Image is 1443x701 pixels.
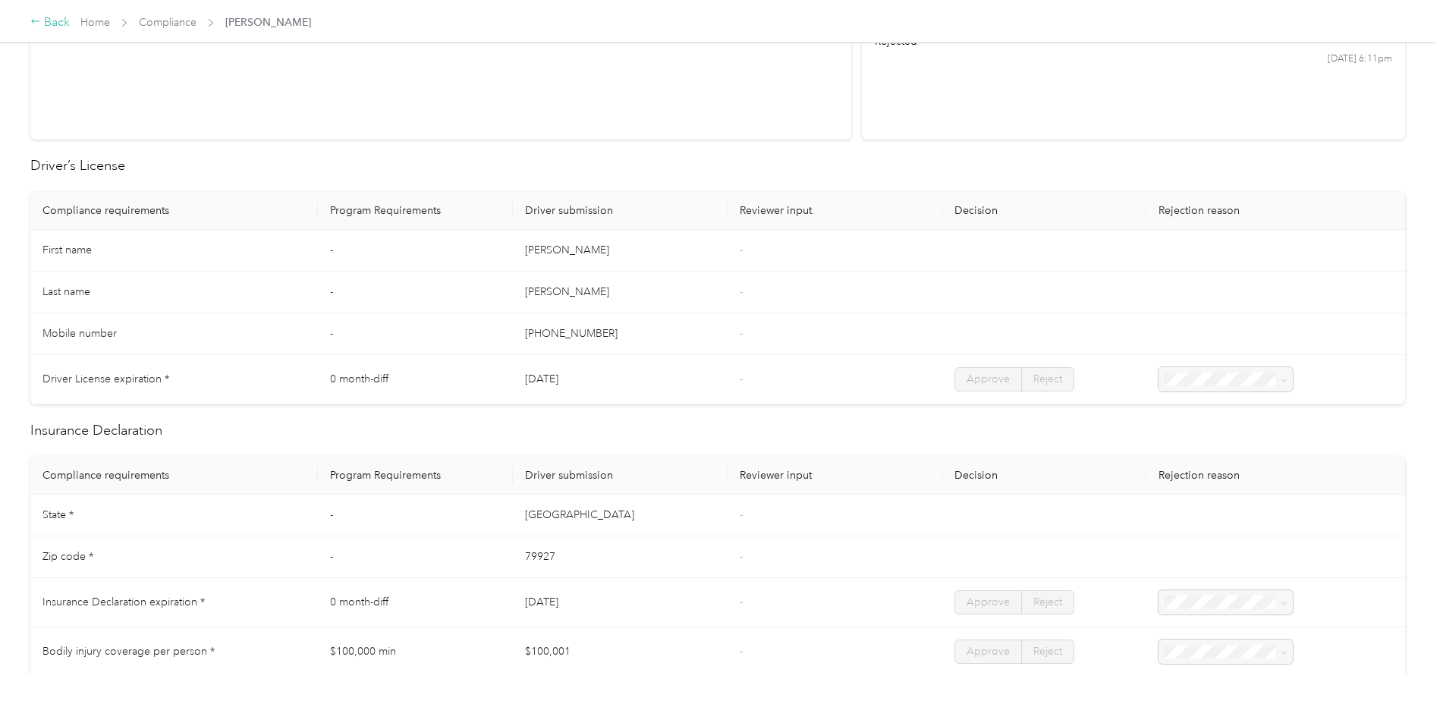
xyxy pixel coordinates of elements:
td: - [318,495,513,536]
span: [PERSON_NAME] [225,14,311,30]
h2: Insurance Declaration [30,420,1405,441]
span: - [740,596,743,608]
td: - [318,272,513,313]
td: Bodily injury coverage per person * [30,627,318,677]
span: - [740,645,743,658]
th: Driver submission [513,457,728,495]
td: 79927 [513,536,728,578]
td: [PHONE_NUMBER] [513,313,728,355]
td: - [318,313,513,355]
span: - [740,327,743,340]
span: Insurance Declaration expiration * [42,596,205,608]
span: - [740,285,743,298]
td: - [318,536,513,578]
span: - [740,244,743,256]
span: Approve [967,645,1010,658]
span: Reject [1033,596,1062,608]
a: Home [80,16,110,29]
td: 0 month-diff [318,355,513,404]
span: - [740,508,743,521]
th: Decision [942,192,1147,230]
td: Last name [30,272,318,313]
th: Decision [942,457,1147,495]
td: [DATE] [513,355,728,404]
span: Driver License expiration * [42,373,169,385]
th: Reviewer input [728,192,942,230]
td: [PERSON_NAME] [513,230,728,272]
span: Approve [967,373,1010,385]
td: [GEOGRAPHIC_DATA] [513,495,728,536]
span: Reject [1033,645,1062,658]
span: Last name [42,285,90,298]
h2: Driver’s License [30,156,1405,176]
th: Rejection reason [1146,192,1405,230]
th: Program Requirements [318,192,513,230]
a: Compliance [139,16,196,29]
span: Approve [967,596,1010,608]
span: State * [42,508,74,521]
span: Mobile number [42,327,117,340]
td: $100,000 min [318,627,513,677]
td: $100,001 [513,627,728,677]
div: Back [30,14,70,32]
span: Bodily injury coverage per person * [42,645,215,658]
td: Insurance Declaration expiration * [30,578,318,627]
iframe: Everlance-gr Chat Button Frame [1358,616,1443,701]
th: Reviewer input [728,457,942,495]
th: Driver submission [513,192,728,230]
td: - [318,230,513,272]
td: [PERSON_NAME] [513,272,728,313]
td: [DATE] [513,578,728,627]
th: Rejection reason [1146,457,1405,495]
span: First name [42,244,92,256]
th: Compliance requirements [30,457,318,495]
td: Mobile number [30,313,318,355]
td: Zip code * [30,536,318,578]
td: Driver License expiration * [30,355,318,404]
td: State * [30,495,318,536]
time: [DATE] 6:11pm [1328,52,1392,66]
th: Compliance requirements [30,192,318,230]
th: Program Requirements [318,457,513,495]
span: Reject [1033,373,1062,385]
span: Zip code * [42,550,93,563]
td: First name [30,230,318,272]
span: - [740,550,743,563]
td: 0 month-diff [318,578,513,627]
span: - [740,373,743,385]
